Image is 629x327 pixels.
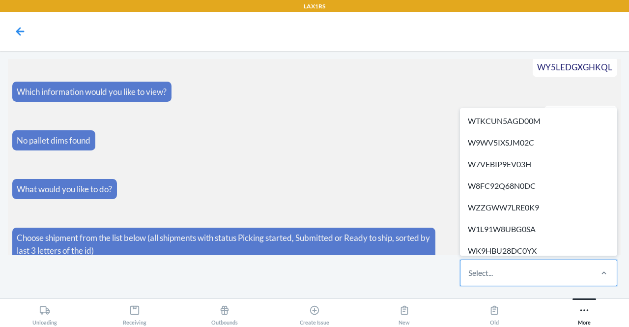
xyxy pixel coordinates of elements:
div: Outbounds [211,301,238,326]
p: LAX1RS [304,2,325,11]
button: Old [449,298,539,326]
button: New [359,298,449,326]
div: W1L91W8UBG0SA [462,218,615,240]
div: W9WV5IXSJM02C [462,132,615,153]
button: Receiving [90,298,180,326]
span: WY5LEDGXGHKQL [537,62,612,72]
button: Outbounds [180,298,270,326]
div: Select... [468,267,493,279]
div: W7VEBIP9EV03H [462,153,615,175]
p: Choose shipment from the list below (all shipments with status Picking started, Submitted or Read... [17,232,431,257]
div: WZZGWW7LRE0K9 [462,197,615,218]
div: W8FC92Q68N0DC [462,175,615,197]
div: New [399,301,410,326]
div: WK9HBU28DC0YX [462,240,615,262]
div: Unloading [32,301,57,326]
p: What would you like to do? [17,183,112,196]
p: No pallet dims found [17,134,90,147]
div: Create Issue [300,301,329,326]
div: WTKCUN5AGD00M [462,110,615,132]
button: More [539,298,629,326]
div: Old [489,301,500,326]
div: More [578,301,591,326]
div: Receiving [123,301,146,326]
button: Create Issue [270,298,360,326]
p: Which information would you like to view? [17,86,167,98]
